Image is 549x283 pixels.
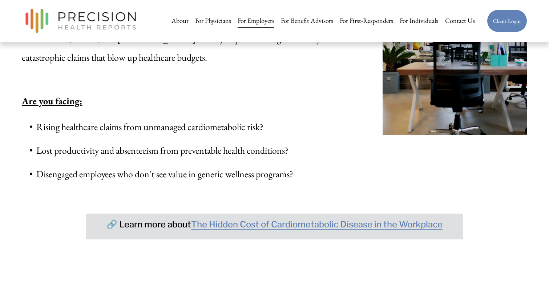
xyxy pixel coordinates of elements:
a: For Individuals [400,13,438,28]
iframe: Chat Widget [513,248,549,283]
h4: 🔗 Learn more about [97,217,452,232]
strong: Are you facing: [22,95,82,107]
a: For Benefit Advisors [281,13,333,28]
a: For Physicians [195,13,231,28]
a: Client Login [487,9,527,32]
a: About [171,13,189,28]
p: Rising healthcare claims from unmanaged cardiometabolic risk? [36,118,378,137]
p: Disengaged employees who don’t see value in generic wellness programs? [36,165,378,184]
p: Lost productivity and absenteeism from preventable health conditions? [36,141,378,160]
p: Heart attacks, strokes, and [MEDICAL_DATA] aren’t just personal tragedies. They’re also the catas... [22,29,378,67]
a: The Hidden Cost of Cardiometabolic Disease in the Workplace [191,219,443,230]
a: Contact Us [445,13,475,28]
a: For Employers [238,13,274,28]
a: For First-Responders [340,13,393,28]
img: Precision Health Reports [22,5,140,36]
